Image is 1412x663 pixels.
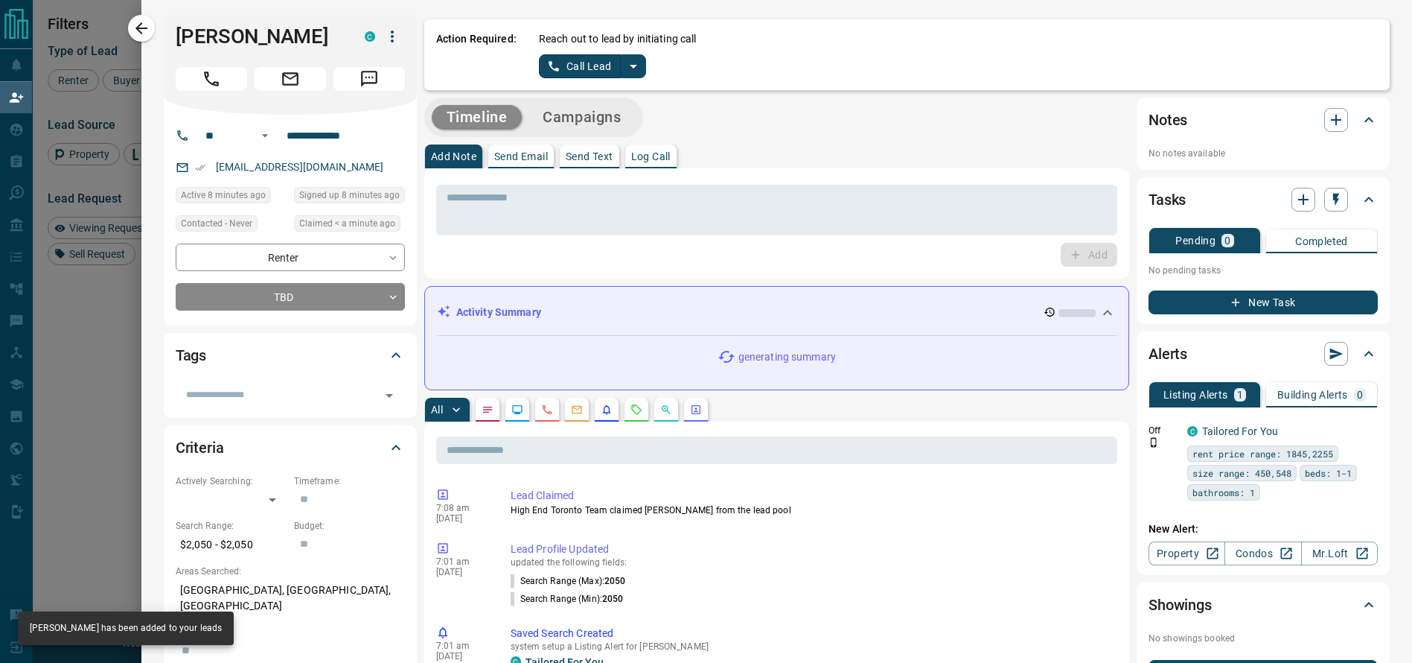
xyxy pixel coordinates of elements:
[431,151,476,162] p: Add Note
[299,216,395,231] span: Claimed < a minute ago
[511,404,523,416] svg: Lead Browsing Activity
[1149,632,1378,645] p: No showings booked
[256,127,274,145] button: Open
[1224,235,1230,246] p: 0
[511,592,624,606] p: Search Range (Min) :
[176,519,287,533] p: Search Range:
[294,475,405,488] p: Timeframe:
[456,305,541,320] p: Activity Summary
[1192,446,1333,461] span: rent price range: 1845,2255
[1149,424,1178,437] p: Off
[1149,336,1378,372] div: Alerts
[604,576,625,586] span: 2050
[333,67,405,91] span: Message
[436,641,488,651] p: 7:01 am
[539,31,697,47] p: Reach out to lead by initiating call
[216,161,384,173] a: [EMAIL_ADDRESS][DOMAIN_NAME]
[181,188,266,203] span: Active 8 minutes ago
[176,187,287,208] div: Wed Oct 15 2025
[1149,259,1378,282] p: No pending tasks
[299,188,400,203] span: Signed up 8 minutes ago
[176,626,405,639] p: Motivation:
[176,430,405,466] div: Criteria
[436,567,488,577] p: [DATE]
[176,67,247,91] span: Call
[294,187,405,208] div: Wed Oct 15 2025
[482,404,493,416] svg: Notes
[1237,390,1243,400] p: 1
[176,436,224,460] h2: Criteria
[255,67,326,91] span: Email
[1149,542,1225,565] a: Property
[176,343,206,367] h2: Tags
[511,488,1111,504] p: Lead Claimed
[511,626,1111,641] p: Saved Search Created
[1149,593,1212,617] h2: Showings
[365,31,375,42] div: condos.ca
[176,244,405,271] div: Renter
[541,404,553,416] svg: Calls
[1149,188,1186,212] h2: Tasks
[176,25,342,48] h1: [PERSON_NAME]
[1149,437,1159,448] svg: Push Notification Only
[176,565,405,578] p: Areas Searched:
[1305,466,1352,480] span: beds: 1-1
[631,151,671,162] p: Log Call
[1357,390,1363,400] p: 0
[1149,587,1378,623] div: Showings
[1149,342,1187,366] h2: Alerts
[571,404,583,416] svg: Emails
[1149,291,1378,314] button: New Task
[1149,102,1378,138] div: Notes
[436,556,488,567] p: 7:01 am
[379,385,400,406] button: Open
[294,215,405,236] div: Wed Oct 15 2025
[436,513,488,524] p: [DATE]
[630,404,642,416] svg: Requests
[511,557,1111,568] p: updated the following fields:
[294,519,405,533] p: Budget:
[1295,236,1348,247] p: Completed
[511,641,1111,652] p: system setup a Listing Alert for [PERSON_NAME]
[432,105,523,130] button: Timeline
[738,349,836,365] p: generating summary
[1192,485,1255,500] span: bathrooms: 1
[660,404,672,416] svg: Opportunities
[566,151,613,162] p: Send Text
[1149,521,1378,537] p: New Alert:
[511,504,1111,517] p: High End Toronto Team claimed [PERSON_NAME] from the lead pool
[1149,182,1378,218] div: Tasks
[176,578,405,618] p: [GEOGRAPHIC_DATA], [GEOGRAPHIC_DATA], [GEOGRAPHIC_DATA]
[494,151,548,162] p: Send Email
[511,574,626,588] p: Search Range (Max) :
[176,283,405,311] div: TBD
[539,54,622,78] button: Call Lead
[1277,390,1348,400] p: Building Alerts
[1187,426,1198,437] div: condos.ca
[602,594,623,604] span: 2050
[436,503,488,513] p: 7:08 am
[1149,147,1378,160] p: No notes available
[1175,235,1215,246] p: Pending
[176,475,287,488] p: Actively Searching:
[690,404,702,416] svg: Agent Actions
[437,299,1116,326] div: Activity Summary
[1192,466,1291,480] span: size range: 450,548
[1301,542,1378,565] a: Mr.Loft
[539,54,647,78] div: split button
[601,404,613,416] svg: Listing Alerts
[436,651,488,662] p: [DATE]
[181,216,252,231] span: Contacted - Never
[1202,425,1278,437] a: Tailored For You
[195,162,205,173] svg: Email Verified
[1163,390,1228,400] p: Listing Alerts
[528,105,636,130] button: Campaigns
[176,533,287,557] p: $2,050 - $2,050
[431,405,443,415] p: All
[1224,542,1301,565] a: Condos
[1149,108,1187,132] h2: Notes
[176,337,405,373] div: Tags
[30,616,222,641] div: [PERSON_NAME] has been added to your leads
[436,31,517,78] p: Action Required:
[511,542,1111,557] p: Lead Profile Updated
